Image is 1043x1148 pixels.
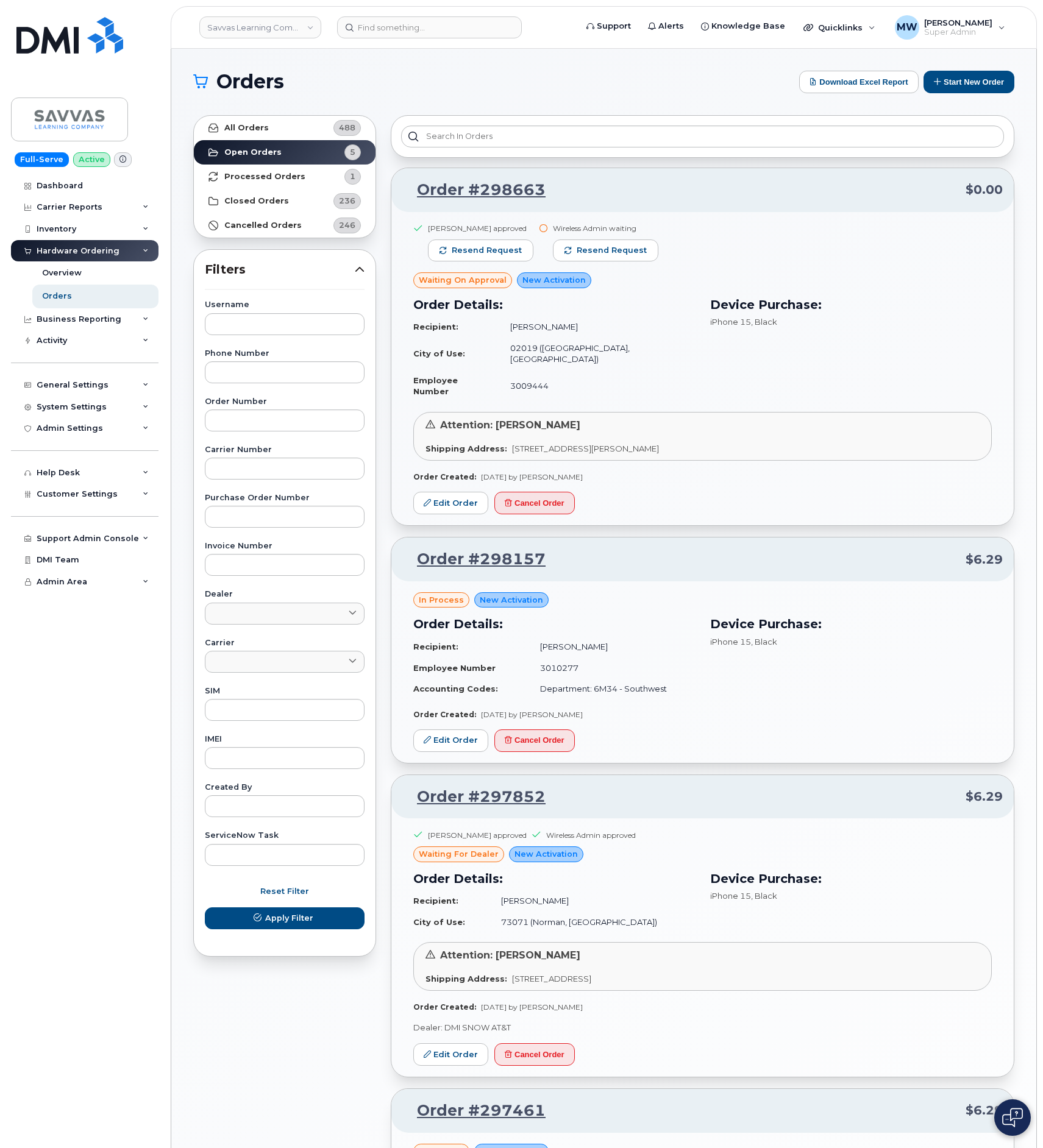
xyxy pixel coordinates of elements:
span: iPhone 15 [710,317,751,327]
button: Resend request [428,239,533,261]
label: Invoice Number [205,542,365,550]
strong: Shipping Address: [425,974,507,983]
strong: City of Use: [413,349,465,358]
label: Created By [205,784,365,792]
a: Open Orders5 [194,140,376,165]
a: Cancelled Orders246 [194,213,376,238]
h3: Device Purchase: [710,870,992,888]
span: Waiting On Approval [419,274,507,286]
span: iPhone 15 [710,891,751,901]
button: Apply Filter [205,907,365,929]
a: Processed Orders1 [194,165,376,189]
strong: City of Use: [413,917,465,927]
span: 5 [350,146,355,158]
span: , Black [751,637,777,647]
h3: Device Purchase: [710,296,992,314]
button: Start New Order [924,71,1014,93]
label: IMEI [205,735,365,743]
span: [STREET_ADDRESS][PERSON_NAME] [512,444,659,453]
h3: Order Details: [413,296,696,314]
td: [PERSON_NAME] [490,890,695,912]
strong: Processed Orders [224,172,305,182]
a: Order #298157 [402,548,546,570]
a: Order #297461 [402,1100,546,1122]
strong: Accounting Codes: [413,684,498,693]
a: Edit Order [413,1043,488,1066]
span: $6.29 [966,788,1003,806]
button: Download Excel Report [799,71,919,93]
strong: Recipient: [413,642,458,651]
label: Username [205,301,365,309]
button: Resend request [553,239,658,261]
img: Open chat [1002,1108,1023,1127]
span: $6.29 [966,551,1003,569]
div: Wireless Admin approved [546,830,636,840]
span: Resend request [577,245,647,256]
td: 02019 ([GEOGRAPHIC_DATA], [GEOGRAPHIC_DATA]) [499,338,696,370]
span: $6.29 [966,1102,1003,1119]
strong: Order Created: [413,1002,476,1012]
span: [DATE] by [PERSON_NAME] [481,710,583,719]
td: [PERSON_NAME] [529,636,696,657]
span: New Activation [514,848,578,860]
label: Carrier [205,639,365,647]
span: $0.00 [966,181,1003,199]
label: ServiceNow Task [205,832,365,840]
span: Apply Filter [265,912,313,924]
strong: Employee Number [413,375,458,397]
input: Search in orders [401,126,1004,147]
a: Closed Orders236 [194,189,376,213]
strong: All Orders [224,123,269,133]
div: Wireless Admin waiting [553,223,658,233]
span: [DATE] by [PERSON_NAME] [481,472,583,481]
span: Orders [216,73,284,91]
button: Reset Filter [205,880,365,902]
span: waiting for dealer [419,848,499,860]
h3: Device Purchase: [710,615,992,633]
h3: Order Details: [413,615,696,633]
label: Purchase Order Number [205,494,365,502]
strong: Order Created: [413,710,476,719]
strong: Order Created: [413,472,476,481]
label: Dealer [205,590,365,598]
span: [DATE] by [PERSON_NAME] [481,1002,583,1012]
label: SIM [205,687,365,695]
span: , Black [751,317,777,327]
span: Attention: [PERSON_NAME] [440,419,580,431]
strong: Closed Orders [224,196,289,206]
span: in process [419,594,464,606]
button: Cancel Order [494,492,575,514]
a: All Orders488 [194,116,376,140]
span: 236 [339,195,355,207]
span: 488 [339,122,355,133]
span: 1 [350,171,355,182]
a: Order #297852 [402,786,546,808]
span: New Activation [522,274,586,286]
span: Filters [205,261,355,278]
span: iPhone 15 [710,637,751,647]
strong: Shipping Address: [425,444,507,453]
label: Order Number [205,398,365,406]
a: Edit Order [413,729,488,752]
strong: Employee Number [413,663,496,673]
span: [STREET_ADDRESS] [512,974,591,983]
td: 73071 (Norman, [GEOGRAPHIC_DATA]) [490,912,695,933]
a: Edit Order [413,492,488,514]
span: 246 [339,219,355,231]
strong: Open Orders [224,147,282,157]
p: Dealer: DMI SNOW AT&T [413,1022,992,1033]
button: Cancel Order [494,1043,575,1066]
td: [PERSON_NAME] [499,316,696,338]
span: Reset Filter [260,885,309,897]
a: Order #298663 [402,179,546,201]
span: , Black [751,891,777,901]
button: Cancel Order [494,729,575,752]
strong: Recipient: [413,896,458,905]
td: 3009444 [499,370,696,402]
label: Carrier Number [205,446,365,454]
td: Department: 6M34 - Southwest [529,678,696,700]
div: [PERSON_NAME] approved [428,830,527,840]
h3: Order Details: [413,870,696,888]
